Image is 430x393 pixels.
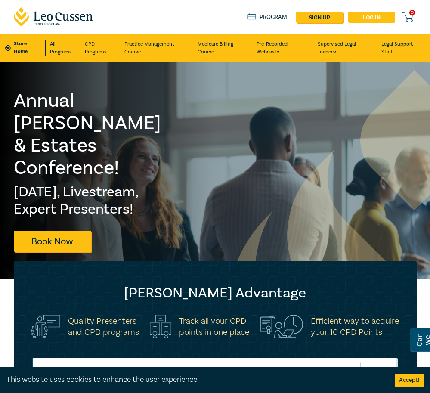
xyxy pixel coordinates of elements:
a: Store Home [5,40,46,56]
a: Legal Support Staff [381,34,425,62]
a: Practice Management Course [124,34,191,62]
img: Quality Presenters<br>and CPD programs [31,315,60,338]
h2: [DATE], Livestream, Expert Presenters! [14,183,176,218]
a: Log in [348,12,395,23]
a: CPD Programs [85,34,117,62]
h5: Efficient way to acquire your 10 CPD Points [311,316,399,338]
h2: [PERSON_NAME] Advantage [31,285,399,302]
a: All Programs [50,34,78,62]
a: Program [247,13,288,21]
a: Book Now [14,231,91,252]
div: This website uses cookies to enhance the user experience. [6,374,382,385]
img: Efficient way to acquire<br>your 10 CPD Points [260,315,303,338]
a: Supervised Legal Trainees [318,34,374,62]
a: sign up [296,12,343,23]
a: Medicare Billing Course [198,34,250,62]
h1: Annual [PERSON_NAME] & Estates Conference! [14,90,176,179]
input: Search for a program title, program description or presenter name [32,358,398,393]
span: 0 [409,10,415,15]
h5: Quality Presenters and CPD programs [68,316,139,338]
h5: Track all your CPD points in one place [179,316,249,338]
button: Accept cookies [395,374,424,387]
a: Pre-Recorded Webcasts [257,34,310,62]
img: Track all your CPD<br>points in one place [150,315,171,338]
